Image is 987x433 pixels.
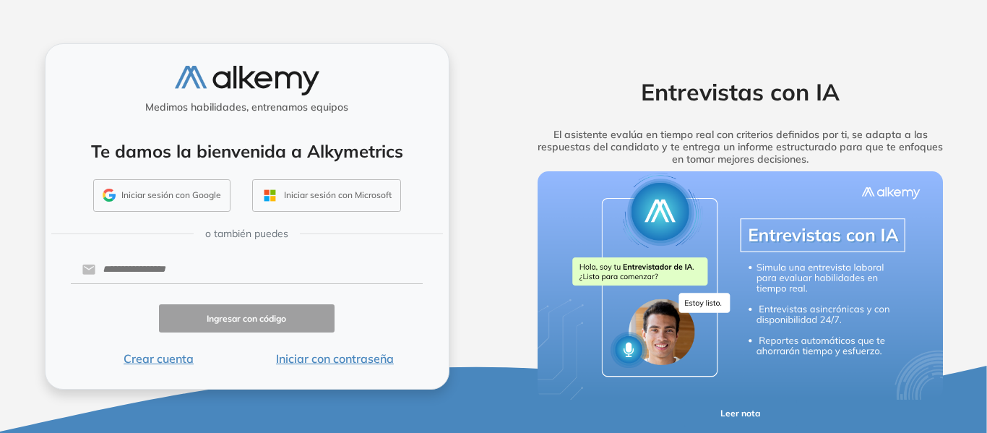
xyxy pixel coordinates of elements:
h5: El asistente evalúa en tiempo real con criterios definidos por ti, se adapta a las respuestas del... [515,129,966,165]
button: Iniciar sesión con Microsoft [252,179,401,213]
h4: Te damos la bienvenida a Alkymetrics [64,141,430,162]
div: Widget de chat [727,265,987,433]
h5: Medimos habilidades, entrenamos equipos [51,101,443,113]
img: GMAIL_ICON [103,189,116,202]
button: Ingresar con código [159,304,335,333]
button: Iniciar sesión con Google [93,179,230,213]
h2: Entrevistas con IA [515,78,966,106]
span: o también puedes [205,226,288,241]
button: Crear cuenta [71,350,247,367]
iframe: Chat Widget [727,265,987,433]
img: img-more-info [538,171,944,400]
img: OUTLOOK_ICON [262,187,278,204]
img: logo-alkemy [175,66,319,95]
button: Leer nota [684,400,797,428]
button: Iniciar con contraseña [246,350,423,367]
